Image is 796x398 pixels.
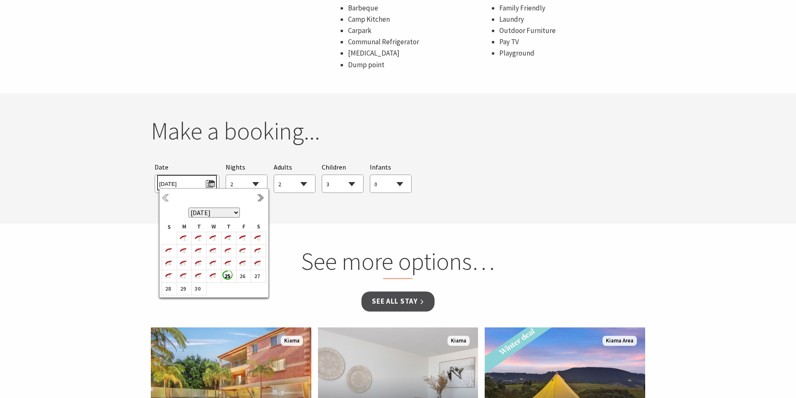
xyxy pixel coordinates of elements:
li: Playground [499,48,642,59]
span: Infants [370,163,391,171]
span: Children [322,163,346,171]
i: 9 [192,246,203,256]
span: Kiama Area [603,336,637,346]
td: 27 [251,270,266,282]
h2: See more options… [239,247,557,279]
th: S [251,222,266,232]
td: 29 [177,282,192,295]
b: 25 [221,271,232,281]
span: Date [155,163,168,171]
i: 20 [251,258,262,269]
i: 1 [177,233,188,244]
span: Adults [274,163,292,171]
i: 11 [221,246,232,256]
th: S [162,222,177,232]
b: 27 [251,271,262,281]
div: Choose a number of nights [226,162,267,193]
i: 23 [192,271,203,281]
i: 16 [192,258,203,269]
span: Kiama [448,336,470,346]
th: F [236,222,251,232]
td: 28 [162,282,177,295]
i: 18 [221,258,232,269]
b: 28 [162,283,173,294]
td: 30 [192,282,207,295]
li: Outdoor Furniture [499,25,642,36]
i: 12 [237,246,247,256]
i: 14 [162,258,173,269]
i: 2 [192,233,203,244]
span: [DATE] [159,177,215,188]
li: Laundry [499,14,642,25]
i: 13 [251,246,262,256]
i: 5 [237,233,247,244]
li: Carpark [348,25,491,36]
li: Barbeque [348,3,491,14]
div: Please choose your desired arrival date [155,162,219,193]
i: 3 [207,233,218,244]
span: Kiama [281,336,303,346]
li: Pay TV [499,36,642,48]
i: 17 [207,258,218,269]
th: M [177,222,192,232]
a: See all Stay [361,292,434,311]
i: 19 [237,258,247,269]
i: 10 [207,246,218,256]
i: 24 [207,271,218,281]
li: Camp Kitchen [348,14,491,25]
td: 25 [221,270,237,282]
i: 22 [177,271,188,281]
i: 7 [162,246,173,256]
i: 4 [221,233,232,244]
th: W [206,222,221,232]
li: Family Friendly [499,3,642,14]
th: T [192,222,207,232]
li: Communal Refrigerator [348,36,491,48]
i: 8 [177,246,188,256]
b: 30 [192,283,203,294]
td: 26 [236,270,251,282]
i: 15 [177,258,188,269]
b: 29 [177,283,188,294]
i: 6 [251,233,262,244]
span: Nights [226,162,245,173]
li: [MEDICAL_DATA] [348,48,491,59]
th: T [221,222,237,232]
b: 26 [237,271,247,281]
h2: Make a booking... [151,117,646,146]
i: 21 [162,271,173,281]
li: Dump point [348,59,491,71]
